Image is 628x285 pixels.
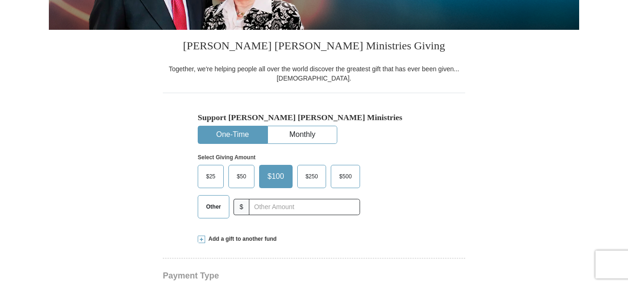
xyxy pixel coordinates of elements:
div: Together, we're helping people all over the world discover the greatest gift that has ever been g... [163,64,465,83]
h5: Support [PERSON_NAME] [PERSON_NAME] Ministries [198,113,430,122]
input: Other Amount [249,199,360,215]
span: $250 [301,170,323,183]
span: Add a gift to another fund [205,235,277,243]
span: $ [234,199,249,215]
span: $500 [334,170,356,183]
button: One-Time [198,126,267,143]
h4: Payment Type [163,272,465,279]
span: $50 [232,170,251,183]
button: Monthly [268,126,337,143]
span: $25 [201,170,220,183]
strong: Select Giving Amount [198,154,255,161]
span: $100 [263,170,289,183]
span: Other [201,200,226,214]
h3: [PERSON_NAME] [PERSON_NAME] Ministries Giving [163,30,465,64]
